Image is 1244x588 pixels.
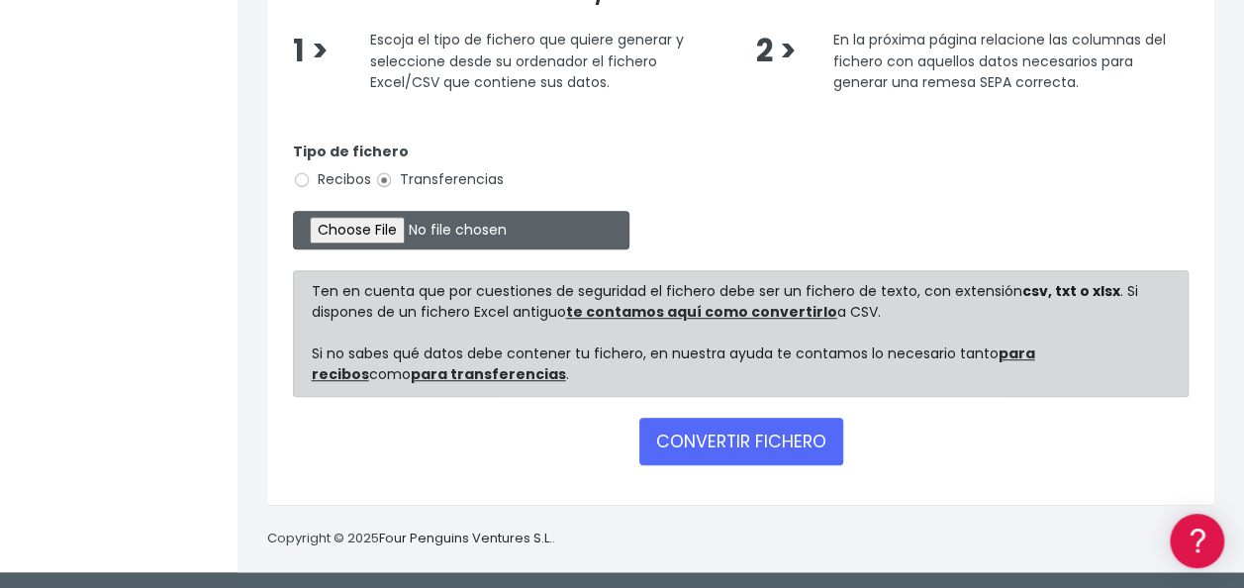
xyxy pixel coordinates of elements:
[755,30,796,72] span: 2 >
[379,529,552,547] a: Four Penguins Ventures S.L.
[639,418,843,465] button: CONVERTIR FICHERO
[370,30,684,92] span: Escoja el tipo de fichero que quiere generar y seleccione desde su ordenador el fichero Excel/CSV...
[267,529,555,549] p: Copyright © 2025 .
[312,343,1035,384] a: para recibos
[293,270,1189,397] div: Ten en cuenta que por cuestiones de seguridad el fichero debe ser un fichero de texto, con extens...
[832,30,1165,92] span: En la próxima página relacione las columnas del fichero con aquellos datos necesarios para genera...
[293,169,371,190] label: Recibos
[1022,281,1120,301] strong: csv, txt o xlsx
[375,169,504,190] label: Transferencias
[411,364,566,384] a: para transferencias
[566,302,837,322] a: te contamos aquí como convertirlo
[293,142,409,161] strong: Tipo de fichero
[293,30,329,72] span: 1 >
